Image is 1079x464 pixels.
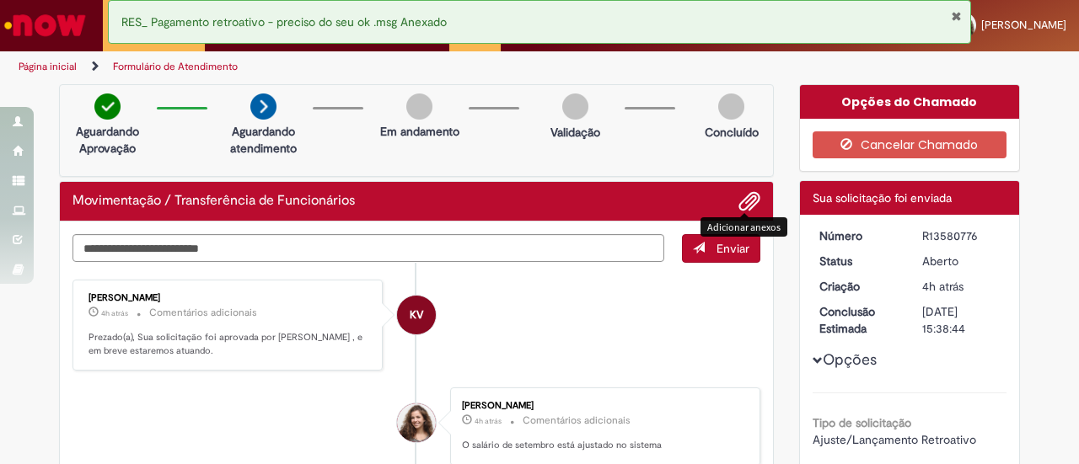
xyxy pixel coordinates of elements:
p: O salário de setembro está ajustado no sistema [462,439,743,452]
p: Aguardando Aprovação [67,123,148,157]
div: Ana Flavia Justino [397,403,436,442]
small: Comentários adicionais [523,413,631,428]
span: 4h atrás [922,279,964,294]
dt: Conclusão Estimada [807,303,910,337]
dt: Número [807,227,910,244]
b: Tipo de solicitação [813,415,911,430]
dt: Status [807,253,910,269]
p: Prezado(a), Sua solicitação foi aprovada por [PERSON_NAME] , e em breve estaremos atuando. [89,331,369,357]
span: 4h atrás [101,308,128,318]
span: [PERSON_NAME] [981,18,1066,32]
h2: Movimentação / Transferência de Funcionários Histórico de tíquete [72,194,355,209]
div: [PERSON_NAME] [89,293,369,303]
div: Karine Vieira [397,296,436,334]
span: Sua solicitação foi enviada [813,190,952,205]
div: [DATE] 15:38:44 [922,303,1001,337]
span: 4h atrás [475,416,502,426]
div: Adicionar anexos [701,217,787,237]
span: Enviar [717,241,749,256]
p: Concluído [705,124,759,141]
p: Aguardando atendimento [223,123,304,157]
img: img-circle-grey.png [406,93,432,120]
button: Adicionar anexos [738,190,760,212]
img: img-circle-grey.png [562,93,588,120]
p: Em andamento [380,123,459,140]
textarea: Digite sua mensagem aqui... [72,234,664,262]
button: Cancelar Chamado [813,131,1007,158]
button: Fechar Notificação [951,9,962,23]
span: KV [410,295,423,335]
div: 30/09/2025 11:11:21 [922,278,1001,295]
div: Opções do Chamado [800,85,1020,119]
time: 30/09/2025 11:38:44 [101,308,128,318]
p: Validação [550,124,600,141]
a: Formulário de Atendimento [113,60,238,73]
img: img-circle-grey.png [718,93,744,120]
div: R13580776 [922,227,1001,244]
button: Enviar [682,234,760,263]
small: Comentários adicionais [149,306,257,320]
div: Aberto [922,253,1001,269]
time: 30/09/2025 11:11:21 [922,279,964,294]
img: check-circle-green.png [94,93,121,120]
img: arrow-next.png [250,93,276,120]
time: 30/09/2025 11:11:54 [475,416,502,426]
span: Ajuste/Lançamento Retroativo [813,432,976,447]
dt: Criação [807,278,910,295]
div: [PERSON_NAME] [462,401,743,411]
span: RES_ Pagamento retroativo - preciso do seu ok .msg Anexado [121,14,447,29]
img: ServiceNow [2,8,89,42]
a: Página inicial [19,60,77,73]
ul: Trilhas de página [13,51,706,83]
